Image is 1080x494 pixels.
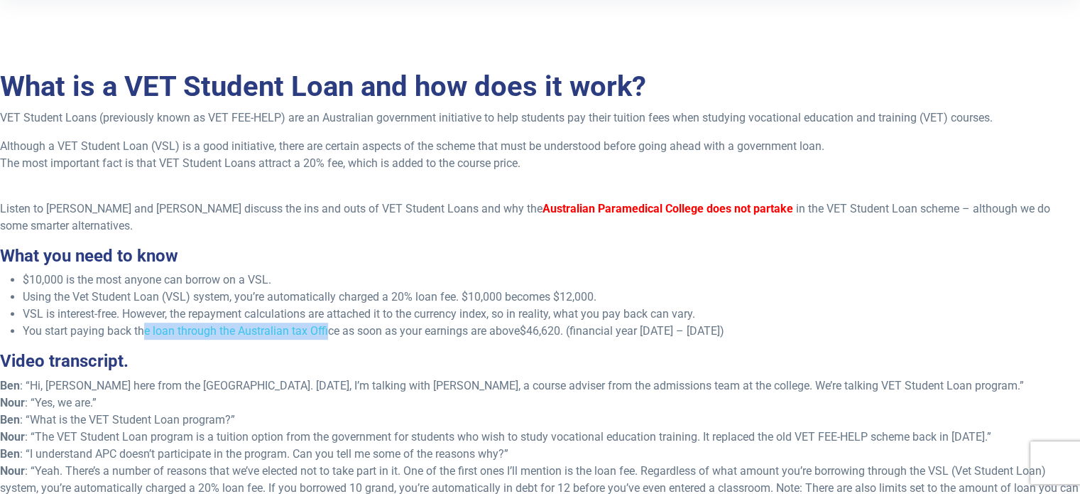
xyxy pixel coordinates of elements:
span: Australian Paramedical College does not partake [542,202,793,215]
li: You start paying back the loan through the Australian tax Office as soon as your earnings are above [23,323,1080,340]
li: VSL is interest-free. However, the repayment calculations are attached it to the currency index, ... [23,306,1080,323]
span: $46,620. (financial year [DATE] – [DATE]) [520,324,724,338]
li: $10,000 is the most anyone can borrow on a VSL. [23,272,1080,289]
li: Using the Vet Student Loan (VSL) system, you’re automatically charged a 20% loan fee. $10,000 bec... [23,289,1080,306]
